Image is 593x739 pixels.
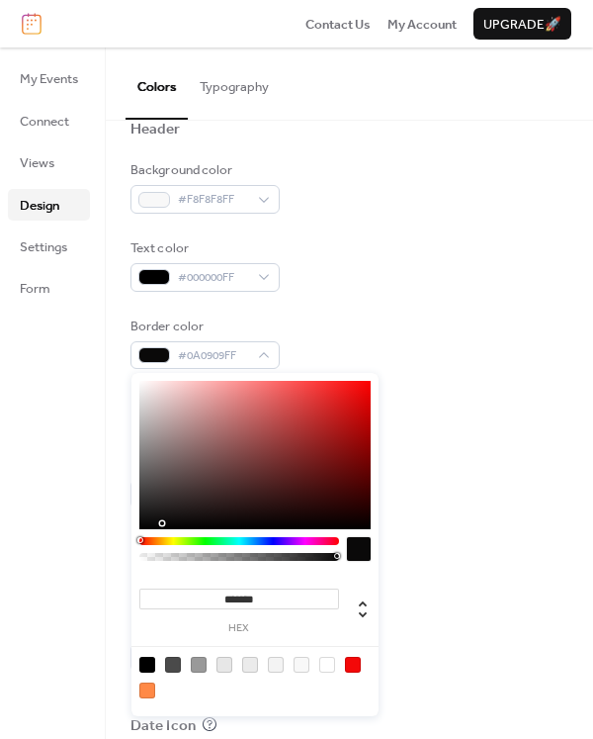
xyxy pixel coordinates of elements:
[22,13,42,35] img: logo
[473,8,571,40] button: Upgrade🚀
[8,272,90,304] a: Form
[126,47,188,119] button: Colors
[130,238,276,258] div: Text color
[191,657,207,673] div: rgb(153, 153, 153)
[188,47,281,117] button: Typography
[20,237,67,257] span: Settings
[8,105,90,137] a: Connect
[8,62,90,94] a: My Events
[268,657,284,673] div: rgb(243, 243, 243)
[387,14,457,34] a: My Account
[345,657,361,673] div: rgb(244, 8, 8)
[20,279,50,299] span: Form
[294,657,309,673] div: rgb(248, 248, 248)
[130,160,276,180] div: Background color
[20,153,54,173] span: Views
[130,716,196,736] div: Date Icon
[178,190,248,210] span: #F8F8F8FF
[139,623,339,634] label: hex
[8,231,90,262] a: Settings
[483,15,561,35] span: Upgrade 🚀
[130,120,181,139] div: Header
[242,657,258,673] div: rgb(235, 235, 235)
[305,15,371,35] span: Contact Us
[165,657,181,673] div: rgb(74, 74, 74)
[20,196,59,216] span: Design
[387,15,457,35] span: My Account
[8,146,90,178] a: Views
[8,189,90,221] a: Design
[319,657,335,673] div: rgb(255, 255, 255)
[139,683,155,698] div: rgb(255, 137, 70)
[178,346,248,366] span: #0A0909FF
[216,657,232,673] div: rgb(231, 231, 231)
[139,657,155,673] div: rgb(0, 0, 0)
[20,69,78,89] span: My Events
[178,268,248,288] span: #000000FF
[130,317,276,336] div: Border color
[305,14,371,34] a: Contact Us
[20,112,69,132] span: Connect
